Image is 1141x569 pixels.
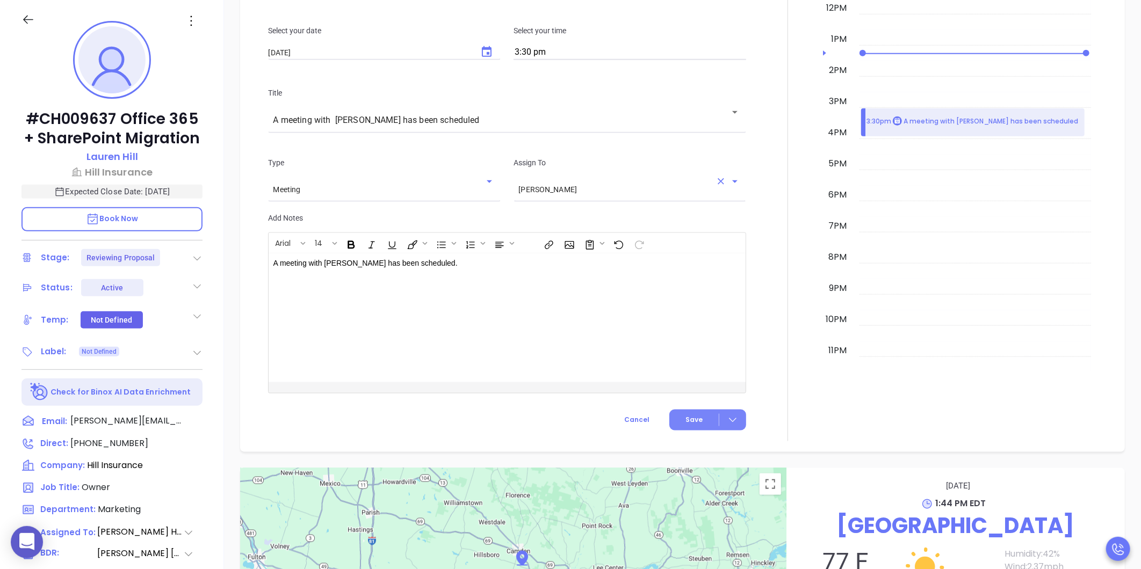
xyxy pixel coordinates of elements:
img: profile-user [78,26,146,93]
span: Font size [309,234,340,252]
p: Add Notes [268,212,746,224]
span: Owner [82,481,110,493]
div: Stage: [41,250,70,266]
p: Select your time [514,25,746,37]
input: MM/DD/YYYY [268,48,470,57]
div: 3pm [827,95,849,108]
div: 6pm [826,188,849,201]
button: 14 [309,234,330,252]
span: Insert Image [559,234,578,252]
span: Marketing [98,503,141,515]
div: 10pm [824,313,849,326]
span: Bold [341,234,360,252]
span: Arial [270,238,296,245]
div: 9pm [827,282,849,295]
span: Insert Ordered List [460,234,488,252]
span: Email: [42,414,67,428]
p: [GEOGRAPHIC_DATA] [797,510,1114,542]
button: Open [482,174,497,189]
span: Company: [40,459,85,471]
span: Align [489,234,517,252]
span: Underline [381,234,401,252]
div: Reviewing Proposal [86,249,155,266]
p: A meeting with [PERSON_NAME] has been scheduled. [273,258,708,269]
button: Cancel [604,410,669,431]
span: BDR: [40,547,96,560]
span: Fill color or set the text color [402,234,430,252]
p: [DATE] [803,479,1114,493]
button: Arial [270,234,299,252]
img: Ai-Enrich-DaqCidB-.svg [30,383,49,402]
div: Label: [41,344,67,360]
div: 4pm [826,126,849,139]
span: Assigned To: [40,527,96,539]
span: 14 [309,238,328,245]
button: Open [727,174,742,189]
span: 1:44 PM EDT [936,497,986,509]
div: Status: [41,280,73,296]
p: Lauren Hill [86,149,138,164]
span: [PHONE_NUMBER] [70,437,148,449]
p: 3:30pm A meeting with [PERSON_NAME] has been scheduled [866,116,1079,128]
button: Save [669,410,746,431]
span: Cancel [624,415,649,424]
p: Humidity: 42 % [1005,548,1114,561]
span: Surveys [579,234,607,252]
p: Title [268,87,746,99]
span: Italic [361,234,380,252]
span: Redo [629,234,648,252]
span: Direct : [40,437,68,449]
button: Open [727,105,742,120]
span: Department: [40,504,96,515]
p: Assign To [514,157,746,169]
div: Temp: [41,312,69,328]
span: Not Defined [82,346,117,358]
span: Undo [608,234,627,252]
div: 7pm [826,220,849,232]
span: Book Now [86,213,139,224]
span: Insert link [538,234,558,252]
span: [PERSON_NAME] Humber [97,526,183,538]
p: Type [268,157,501,169]
button: Choose date, selected date is Sep 3, 2025 [474,39,500,65]
span: [PERSON_NAME][EMAIL_ADDRESS][DOMAIN_NAME] [70,414,183,427]
span: Hill Insurance [87,459,143,471]
div: Not Defined [91,311,132,329]
div: Active [101,279,123,296]
p: Select your date [268,25,501,37]
span: Save [685,415,703,425]
a: Lauren Hill [86,149,138,165]
div: 12pm [824,2,849,14]
button: Toggle fullscreen view [760,473,781,495]
span: [PERSON_NAME] [PERSON_NAME] [97,547,183,560]
p: Check for Binox AI Data Enrichment [50,386,191,398]
a: Hill Insurance [21,165,203,179]
div: 1pm [829,33,849,46]
p: #CH009637 Office 365 + SharePoint Migration [21,110,203,148]
span: Job Title: [40,482,80,493]
span: Font family [269,234,308,252]
div: 2pm [827,64,849,77]
p: Expected Close Date: [DATE] [21,185,203,199]
div: 11pm [826,344,849,357]
button: Clear [713,174,728,189]
div: 8pm [826,251,849,264]
div: 5pm [826,157,849,170]
span: Insert Unordered List [431,234,459,252]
